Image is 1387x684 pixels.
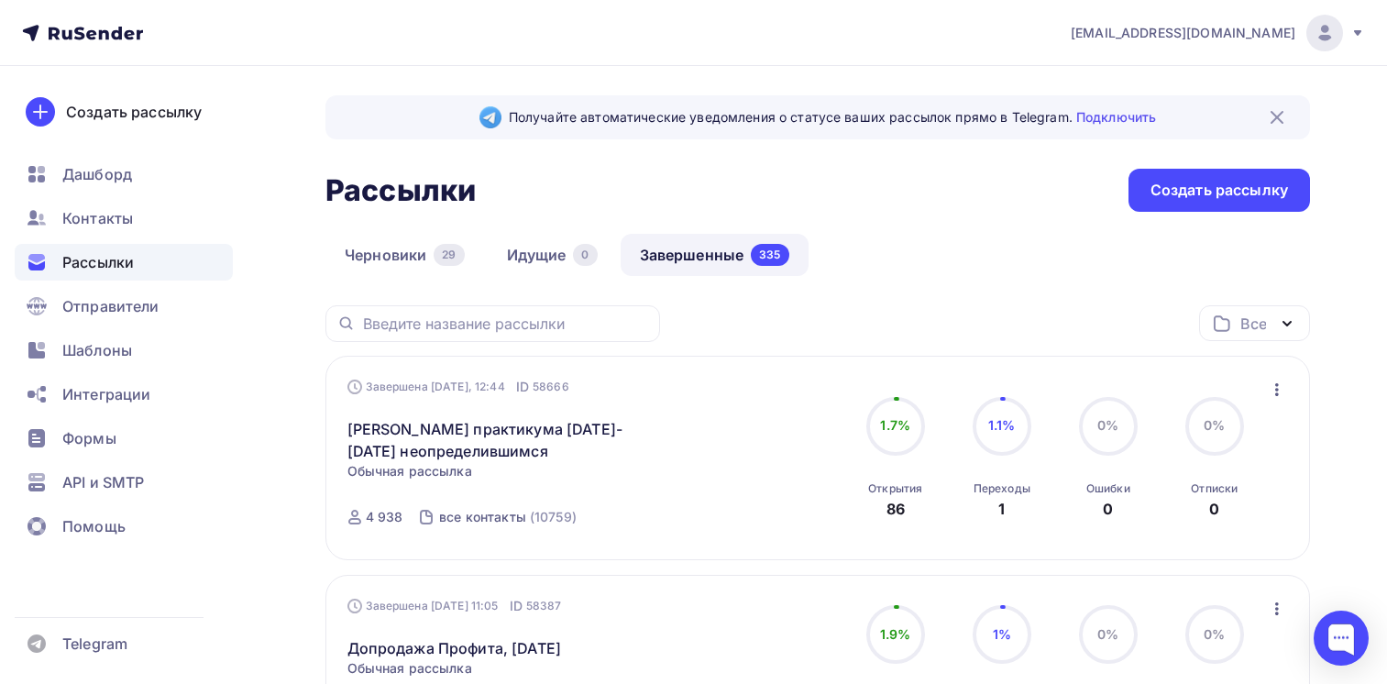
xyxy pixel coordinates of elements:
[62,339,132,361] span: Шаблоны
[526,597,562,615] span: 58387
[347,659,472,678] span: Обычная рассылка
[509,108,1156,127] span: Получайте автоматические уведомления о статусе ваших рассылок прямо в Telegram.
[1204,626,1225,642] span: 0%
[66,101,202,123] div: Создать рассылку
[1199,305,1310,341] button: Все
[993,626,1011,642] span: 1%
[325,172,476,209] h2: Рассылки
[366,508,403,526] div: 4 938
[1240,313,1266,335] div: Все
[988,417,1016,433] span: 1.1%
[998,498,1005,520] div: 1
[886,498,905,520] div: 86
[488,234,617,276] a: Идущие0
[62,163,132,185] span: Дашборд
[434,244,464,266] div: 29
[347,462,472,480] span: Обычная рассылка
[880,417,910,433] span: 1.7%
[1097,626,1118,642] span: 0%
[363,314,649,334] input: Введите название рассылки
[437,502,578,532] a: все контакты (10759)
[1209,498,1219,520] div: 0
[62,471,144,493] span: API и SMTP
[1071,24,1295,42] span: [EMAIL_ADDRESS][DOMAIN_NAME]
[974,481,1030,496] div: Переходы
[751,244,788,266] div: 335
[347,637,562,659] a: Допродажа Профита, [DATE]
[62,383,150,405] span: Интеграции
[15,332,233,369] a: Шаблоны
[347,418,662,462] a: [PERSON_NAME] практикума [DATE]-[DATE] неопределившимся
[533,378,569,396] span: 58666
[62,515,126,537] span: Помощь
[325,234,484,276] a: Черновики29
[347,597,562,615] div: Завершена [DATE] 11:05
[439,508,526,526] div: все контакты
[1204,417,1225,433] span: 0%
[62,427,116,449] span: Формы
[880,626,911,642] span: 1.9%
[516,378,529,396] span: ID
[1150,180,1288,201] div: Создать рассылку
[62,295,160,317] span: Отправители
[1076,109,1156,125] a: Подключить
[62,251,134,273] span: Рассылки
[15,420,233,457] a: Формы
[15,244,233,281] a: Рассылки
[15,288,233,325] a: Отправители
[347,378,569,396] div: Завершена [DATE], 12:44
[1191,481,1238,496] div: Отписки
[15,156,233,193] a: Дашборд
[1071,15,1365,51] a: [EMAIL_ADDRESS][DOMAIN_NAME]
[573,244,597,266] div: 0
[1097,417,1118,433] span: 0%
[62,207,133,229] span: Контакты
[1086,481,1130,496] div: Ошибки
[868,481,922,496] div: Открытия
[479,106,501,128] img: Telegram
[1103,498,1113,520] div: 0
[530,508,577,526] div: (10759)
[621,234,809,276] a: Завершенные335
[510,597,523,615] span: ID
[62,633,127,655] span: Telegram
[15,200,233,237] a: Контакты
